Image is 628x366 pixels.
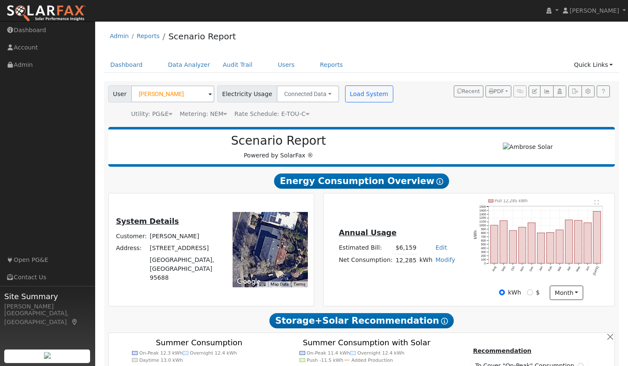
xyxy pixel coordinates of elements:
[139,350,183,356] text: On-Peak 12.3 kWh
[481,228,486,231] text: 900
[556,230,564,263] rect: onclick=""
[528,223,535,264] rect: onclick=""
[339,228,396,237] u: Annual Usage
[337,242,394,254] td: Estimated Bill:
[115,230,148,242] td: Customer:
[479,213,486,216] text: 1300
[575,220,582,264] rect: onclick=""
[592,266,600,276] text: [DATE]
[436,256,455,263] a: Modify
[441,318,448,325] i: Show Help
[494,198,527,203] text: Pull 12,285 kWh
[352,358,393,363] text: Added Production
[110,33,129,39] a: Admin
[519,266,525,272] text: Nov
[527,289,533,295] input: $
[538,266,543,272] text: Jan
[180,110,227,118] div: Metering: NEM
[584,223,592,264] rect: onclick=""
[271,281,288,287] button: Map Data
[479,220,486,224] text: 1100
[117,134,440,148] h2: Scenario Report
[479,209,486,212] text: 1400
[537,233,545,263] rect: onclick=""
[553,85,566,97] button: Login As
[540,85,553,97] button: Multi-Series Graph
[274,173,449,189] span: Energy Consumption Overview
[489,88,504,94] span: PDF
[484,262,486,265] text: 0
[314,57,349,73] a: Reports
[116,217,179,226] u: System Details
[491,225,498,263] rect: onclick=""
[44,352,51,359] img: retrieve
[345,85,393,102] button: Load System
[235,276,263,287] a: Open this area in Google Maps (opens a new window)
[481,250,486,254] text: 300
[112,134,445,160] div: Powered by SolarFax ®
[529,85,540,97] button: Edit User
[394,242,418,254] td: $6,159
[115,242,148,254] td: Address:
[4,291,90,302] span: Site Summary
[576,266,581,272] text: May
[473,347,531,354] u: Recommendation
[162,57,217,73] a: Data Analyzer
[307,350,351,356] text: On-Peak 11.4 kWh
[454,85,483,97] button: Recent
[481,235,486,239] text: 700
[436,244,447,251] a: Edit
[518,227,526,263] rect: onclick=""
[6,5,86,22] img: SolarFax
[479,217,486,220] text: 1200
[536,288,540,297] label: $
[481,243,486,246] text: 500
[479,205,486,209] text: 1500
[235,276,263,287] img: Google
[4,302,90,311] div: [PERSON_NAME]
[501,266,506,272] text: Sep
[557,266,562,272] text: Mar
[481,258,486,261] text: 100
[269,313,454,328] span: Storage+Solar Recommendation
[337,254,394,267] td: Net Consumption:
[503,143,553,151] img: Ambrose Solar
[481,247,486,250] text: 400
[139,358,183,363] text: Daytime 13.0 kWh
[509,231,517,264] rect: onclick=""
[131,85,214,102] input: Select a User
[491,266,497,272] text: Aug
[217,57,259,73] a: Audit Trail
[500,220,507,263] rect: onclick=""
[137,33,159,39] a: Reports
[568,57,619,73] a: Quick Links
[546,233,554,264] rect: onclick=""
[499,289,505,295] input: kWh
[104,57,149,73] a: Dashboard
[565,220,573,264] rect: onclick=""
[479,224,486,227] text: 1000
[567,266,572,272] text: Apr
[473,230,477,239] text: kWh
[148,242,224,254] td: [STREET_ADDRESS]
[593,212,601,264] rect: onclick=""
[581,85,595,97] button: Settings
[529,266,535,272] text: Dec
[508,288,521,297] label: kWh
[168,31,236,41] a: Scenario Report
[548,266,553,272] text: Feb
[570,7,619,14] span: [PERSON_NAME]
[217,85,277,102] span: Electricity Usage
[597,85,610,97] a: Help Link
[156,338,242,347] text: Summer Consumption
[510,266,516,271] text: Oct
[293,282,305,286] a: Terms
[585,266,590,272] text: Jun
[418,254,434,267] td: kWh
[358,350,405,356] text: Overnight 12.4 kWh
[131,110,173,118] div: Utility: PG&E
[394,254,418,267] td: 12,285
[307,358,344,363] text: Push -11.5 kWh
[148,230,224,242] td: [PERSON_NAME]
[71,319,79,325] a: Map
